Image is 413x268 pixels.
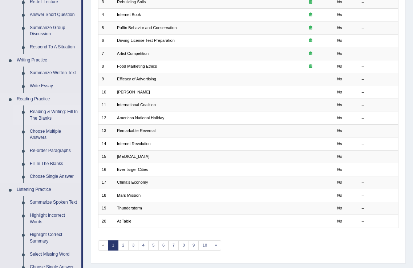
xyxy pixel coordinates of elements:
div: – [362,89,395,95]
em: No [337,103,342,107]
a: Ever-larger Cities [117,167,148,172]
div: Exam occurring question [291,64,330,69]
a: Puffin Behavior and Conservation [117,25,177,30]
em: No [337,154,342,159]
td: 6 [98,34,114,47]
td: 10 [98,86,114,99]
em: No [337,12,342,17]
div: – [362,38,395,44]
td: 14 [98,137,114,150]
td: 9 [98,73,114,86]
a: Artist Competition [117,51,149,56]
em: No [337,64,342,68]
em: No [337,25,342,30]
div: Exam occurring question [291,12,330,18]
div: – [362,115,395,121]
td: 16 [98,163,114,176]
div: – [362,12,395,18]
em: No [337,193,342,197]
a: Reading & Writing: Fill In The Blanks [27,105,81,125]
a: Writing Practice [13,54,81,67]
td: 4 [98,8,114,21]
em: No [337,116,342,120]
div: – [362,25,395,31]
em: No [337,141,342,146]
a: Highlight Incorrect Words [27,209,81,228]
em: No [337,38,342,43]
a: Listening Practice [13,183,81,196]
em: No [337,51,342,56]
div: – [362,64,395,69]
em: No [337,128,342,133]
div: – [362,180,395,185]
div: – [362,193,395,199]
div: – [362,51,395,57]
a: [PERSON_NAME] [117,90,150,94]
a: 10 [199,240,211,251]
div: Exam occurring question [291,51,330,57]
a: Efficacy of Advertising [117,77,156,81]
a: Respond To A Situation [27,41,81,54]
div: – [362,102,395,108]
div: – [362,154,395,160]
a: 8 [178,240,189,251]
a: 5 [148,240,159,251]
td: 18 [98,189,114,202]
a: Thunderstorm [117,206,142,210]
div: – [362,219,395,224]
a: Write Essay [27,80,81,93]
div: – [362,141,395,147]
td: 20 [98,215,114,228]
em: No [337,206,342,210]
div: – [362,205,395,211]
a: 1 [108,240,118,251]
a: Select Missing Word [27,248,81,261]
a: Reading Practice [13,93,81,106]
a: [MEDICAL_DATA] [117,154,149,159]
a: At Table [117,219,131,223]
td: 8 [98,60,114,73]
div: Exam occurring question [291,38,330,44]
td: 17 [98,176,114,189]
a: Mars Mission [117,193,141,197]
div: – [362,76,395,82]
td: 5 [98,21,114,34]
a: Highlight Correct Summary [27,228,81,248]
a: Summarize Written Text [27,67,81,80]
div: – [362,167,395,173]
a: Choose Single Answer [27,170,81,183]
a: International Coalition [117,103,156,107]
a: 6 [158,240,169,251]
a: 9 [189,240,199,251]
a: 2 [118,240,129,251]
a: Summarize Group Discussion [27,21,81,41]
span: « [98,240,109,251]
a: Food Marketing Ethics [117,64,157,68]
em: No [337,77,342,81]
td: 19 [98,202,114,215]
td: 13 [98,125,114,137]
td: 11 [98,99,114,112]
em: No [337,219,342,223]
div: Exam occurring question [291,25,330,31]
a: Re-order Paragraphs [27,144,81,157]
a: 3 [128,240,139,251]
a: 4 [138,240,149,251]
a: Choose Multiple Answers [27,125,81,144]
td: 15 [98,150,114,163]
div: – [362,128,395,134]
a: China's Economy [117,180,148,184]
a: Summarize Spoken Text [27,196,81,209]
a: 7 [169,240,179,251]
em: No [337,167,342,172]
a: Fill In The Blanks [27,157,81,171]
a: American National Holiday [117,116,164,120]
a: » [211,240,221,251]
a: Answer Short Question [27,8,81,21]
em: No [337,90,342,94]
a: Remarkable Reversal [117,128,155,133]
a: Internet Revolution [117,141,151,146]
a: Internet Book [117,12,141,17]
a: Driving License Test Preparation [117,38,175,43]
em: No [337,180,342,184]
